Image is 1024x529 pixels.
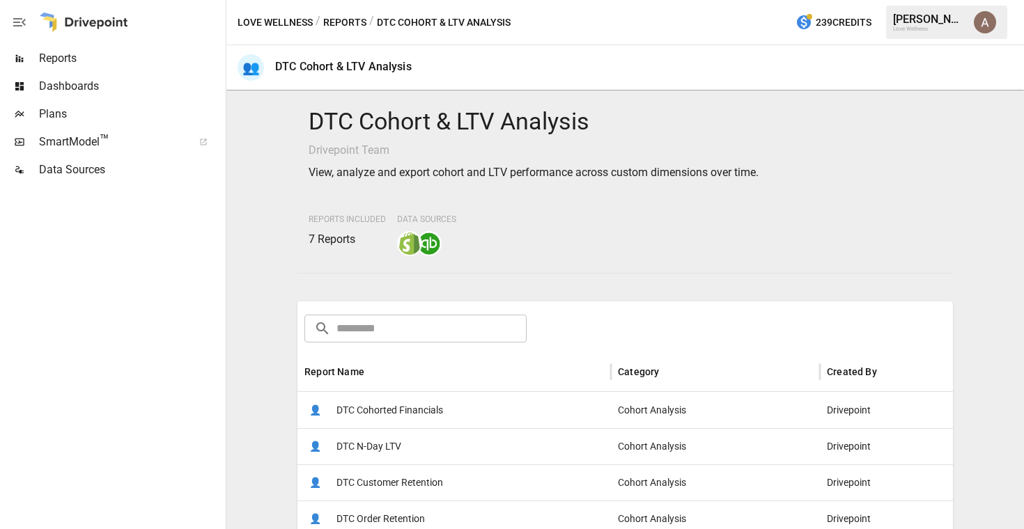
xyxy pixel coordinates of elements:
div: DTC Cohort & LTV Analysis [275,60,412,73]
div: / [369,14,374,31]
span: Plans [39,106,223,123]
p: 7 Reports [309,231,386,248]
span: 👤 [304,400,325,420]
h4: DTC Cohort & LTV Analysis [309,107,942,136]
span: ™ [100,132,109,149]
p: View, analyze and export cohort and LTV performance across custom dimensions over time. [309,164,942,181]
button: Arielle Sanders [965,3,1004,42]
span: 👤 [304,508,325,529]
span: DTC Cohorted Financials [336,393,443,428]
button: Sort [878,362,898,381]
div: Cohort Analysis [611,464,820,500]
span: 👤 [304,472,325,493]
button: Reports [323,14,366,31]
span: SmartModel [39,134,184,150]
div: [PERSON_NAME] [893,13,965,26]
button: Sort [366,362,385,381]
button: 239Credits [790,10,877,35]
div: 👥 [238,54,264,81]
span: Data Sources [397,214,456,224]
div: Cohort Analysis [611,428,820,464]
button: Love Wellness [238,14,313,31]
span: Dashboards [39,78,223,95]
span: 239 Credits [816,14,871,31]
span: DTC N-Day LTV [336,429,401,464]
span: Reports Included [309,214,386,224]
div: Love Wellness [893,26,965,32]
div: Created By [827,366,877,377]
div: Cohort Analysis [611,392,820,428]
span: DTC Customer Retention [336,465,443,500]
img: quickbooks [418,232,440,255]
div: Category [618,366,659,377]
div: / [316,14,320,31]
img: Arielle Sanders [974,11,996,33]
div: Report Name [304,366,364,377]
p: Drivepoint Team [309,142,942,159]
span: 👤 [304,436,325,457]
button: Sort [660,362,680,381]
img: shopify [398,232,421,255]
span: Data Sources [39,161,223,178]
span: Reports [39,50,223,67]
